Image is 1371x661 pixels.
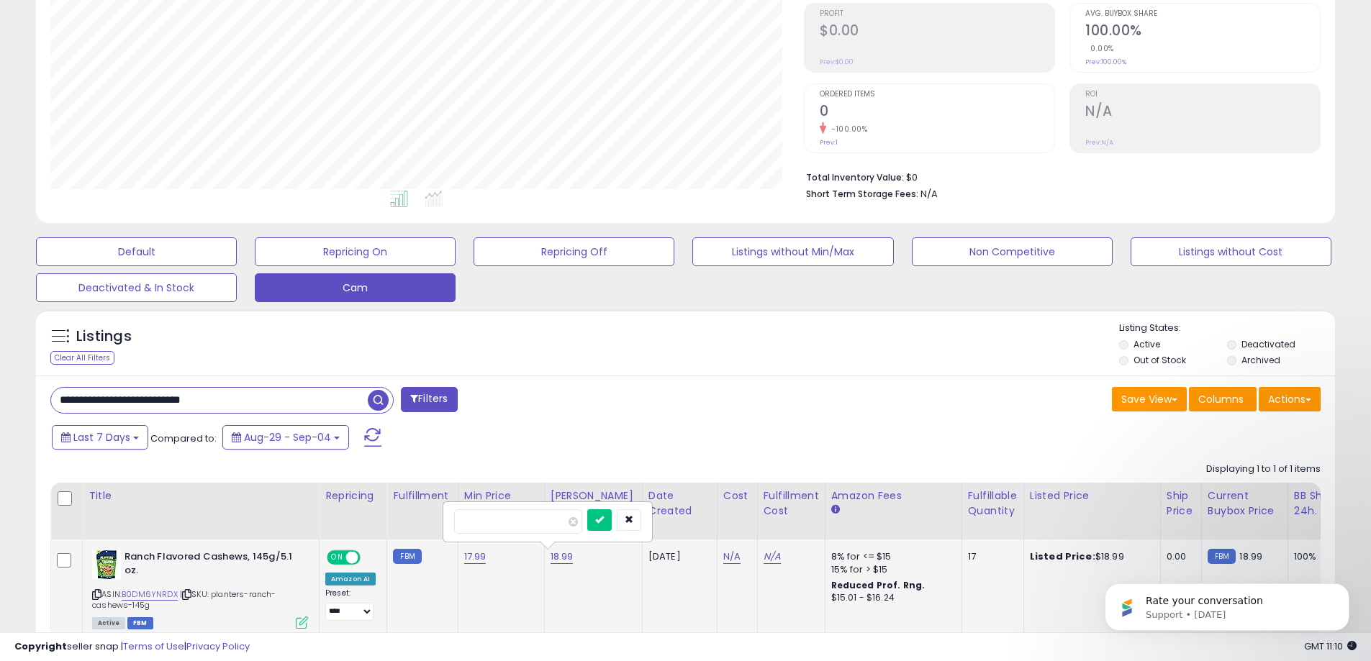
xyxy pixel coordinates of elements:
[464,488,538,503] div: Min Price
[648,550,706,563] div: [DATE]
[1085,43,1114,54] small: 0.00%
[1294,550,1341,563] div: 100%
[1085,58,1126,66] small: Prev: 100.00%
[325,573,376,585] div: Amazon AI
[393,488,451,503] div: Fulfillment
[1239,550,1262,563] span: 18.99
[1083,553,1371,654] iframe: Intercom notifications message
[831,563,951,576] div: 15% for > $15
[474,237,674,266] button: Repricing Off
[89,488,313,503] div: Title
[1131,237,1331,266] button: Listings without Cost
[328,552,346,564] span: ON
[1085,138,1113,147] small: Prev: N/A
[1134,354,1186,366] label: Out of Stock
[1112,387,1187,411] button: Save View
[920,187,938,201] span: N/A
[92,550,308,627] div: ASIN:
[1119,322,1335,335] p: Listing States:
[401,387,457,412] button: Filters
[806,188,918,200] b: Short Term Storage Fees:
[186,639,250,653] a: Privacy Policy
[325,588,376,621] div: Preset:
[723,488,751,503] div: Cost
[551,488,636,503] div: [PERSON_NAME]
[820,10,1054,18] span: Profit
[150,432,217,445] span: Compared to:
[255,273,456,302] button: Cam
[820,103,1054,122] h2: 0
[92,550,121,579] img: 517vQdubnjL._SL40_.jpg
[464,550,487,564] a: 17.99
[1294,488,1347,519] div: BB Share 24h.
[692,237,893,266] button: Listings without Min/Max
[92,617,125,629] span: All listings currently available for purchase on Amazon
[52,425,148,450] button: Last 7 Days
[968,550,1013,563] div: 17
[1241,354,1280,366] label: Archived
[1167,550,1190,563] div: 0.00
[1208,488,1282,519] div: Current Buybox Price
[1189,387,1257,411] button: Columns
[1030,488,1154,503] div: Listed Price
[723,550,741,564] a: N/A
[50,351,114,365] div: Clear All Filters
[122,588,178,601] a: B0DM6YNRDX
[123,639,184,653] a: Terms of Use
[806,168,1310,185] li: $0
[1134,338,1160,350] label: Active
[1085,22,1320,42] h2: 100.00%
[1085,10,1320,18] span: Avg. Buybox Share
[1030,550,1095,563] b: Listed Price:
[820,22,1054,42] h2: $0.00
[325,488,381,503] div: Repricing
[826,124,867,135] small: -100.00%
[358,552,381,564] span: OFF
[393,549,421,564] small: FBM
[912,237,1113,266] button: Non Competitive
[764,488,819,519] div: Fulfillment Cost
[244,430,331,445] span: Aug-29 - Sep-04
[1259,387,1321,411] button: Actions
[36,273,237,302] button: Deactivated & In Stock
[1241,338,1295,350] label: Deactivated
[831,592,951,604] div: $15.01 - $16.24
[14,640,250,654] div: seller snap | |
[1198,392,1244,406] span: Columns
[820,138,838,147] small: Prev: 1
[831,550,951,563] div: 8% for <= $15
[831,488,956,503] div: Amazon Fees
[222,425,349,450] button: Aug-29 - Sep-04
[92,588,276,610] span: | SKU: planters-ranch-cashews-145g
[255,237,456,266] button: Repricing On
[1085,103,1320,122] h2: N/A
[76,327,132,347] h5: Listings
[1206,462,1321,476] div: Displaying 1 to 1 of 1 items
[806,171,904,183] b: Total Inventory Value:
[764,550,781,564] a: N/A
[1208,549,1236,564] small: FBM
[831,503,840,516] small: Amazon Fees.
[73,430,130,445] span: Last 7 Days
[648,488,711,519] div: Date Created
[127,617,153,629] span: FBM
[14,639,67,653] strong: Copyright
[36,237,237,266] button: Default
[551,550,574,564] a: 18.99
[820,58,854,66] small: Prev: $0.00
[831,579,926,591] b: Reduced Prof. Rng.
[968,488,1018,519] div: Fulfillable Quantity
[1167,488,1195,519] div: Ship Price
[125,550,299,580] b: Ranch Flavored Cashews, 145g/5.1 oz.
[1030,550,1149,563] div: $18.99
[1085,91,1320,99] span: ROI
[820,91,1054,99] span: Ordered Items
